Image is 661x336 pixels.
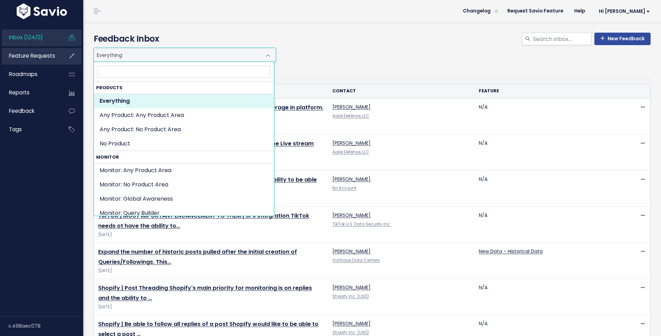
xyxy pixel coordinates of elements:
a: TikTok U.S. Data Security Inc. [332,221,391,227]
a: Agile Defense, LLC [332,149,369,155]
li: Any Product: No Product Area [94,123,274,137]
li: Products [94,82,274,151]
span: Tags [9,126,22,133]
strong: Monitor [94,151,274,163]
input: Search inbox... [532,33,592,45]
a: Feedback [2,103,58,119]
a: [PERSON_NAME] [332,320,371,327]
a: [PERSON_NAME] [332,212,371,219]
a: Shopify Inc. (USD) [332,294,369,299]
a: [PERSON_NAME] [332,284,371,291]
div: v.498aec078 [8,317,83,335]
span: Inbox (124/0) [9,34,43,41]
a: Request Savio Feature [502,6,569,16]
a: Feature Requests [2,48,58,64]
li: Monitor: Global Awareness [94,192,274,206]
span: Reports [9,89,29,96]
span: Feedback [9,107,34,115]
li: No Product [94,137,274,151]
a: Roadmaps [2,66,58,82]
a: Hi [PERSON_NAME] [591,6,655,17]
th: Feature [475,84,621,98]
h4: Feedback Inbox [94,33,651,45]
a: [PERSON_NAME] [332,248,371,255]
a: Help [569,6,591,16]
a: Shopify Inc. (USD) [332,330,369,335]
li: Monitor: No Product Area [94,178,274,192]
a: Agile Defense, LLC [332,113,369,119]
ul: Filter feature requests [94,62,651,78]
a: [PERSON_NAME] [332,176,371,183]
li: Monitor: Query Builder [94,206,274,220]
span: [DATE] [98,267,324,275]
span: [DATE] [98,303,324,311]
td: N/A [475,279,621,315]
a: [PERSON_NAME] [332,103,371,110]
li: Everything [94,94,274,108]
li: Any Product: Any Product Area [94,108,274,123]
span: Everything [94,48,276,62]
span: Roadmaps [9,70,37,78]
a: Tags [2,121,58,137]
td: N/A [475,171,621,207]
a: Vantage Data Centers [332,258,380,263]
span: Everything [94,48,262,61]
a: Shopify | Post Threading Shopify's main priority for monitoring is on replies and the ability to … [98,284,312,302]
strong: Products [94,82,274,94]
a: TIKTOK | MOST IMPORTANT ENCANCEMENT TO THEM | SPJ Integration TikTok needs ot have the ability to… [98,212,309,230]
span: [DATE] [98,231,324,238]
td: N/A [475,207,621,243]
th: Contact [328,84,475,98]
a: New Feedback [594,33,651,45]
a: Expand the number of historic posts pulled after the initial creation of Queries/Followings. This… [98,248,297,266]
a: Inbox (124/0) [2,30,58,45]
li: Monitor: Any Product Area [94,163,274,178]
li: Monitor [94,151,274,291]
a: Reports [2,85,58,101]
a: No Account [332,185,356,191]
td: N/A [475,135,621,171]
span: Changelog [463,9,491,14]
td: N/A [475,99,621,135]
a: [PERSON_NAME] [332,140,371,146]
a: New Data - Historical Data [479,248,543,255]
span: Feature Requests [9,52,55,59]
img: logo-white.9d6f32f41409.svg [15,3,69,19]
span: Hi [PERSON_NAME] [599,9,650,14]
